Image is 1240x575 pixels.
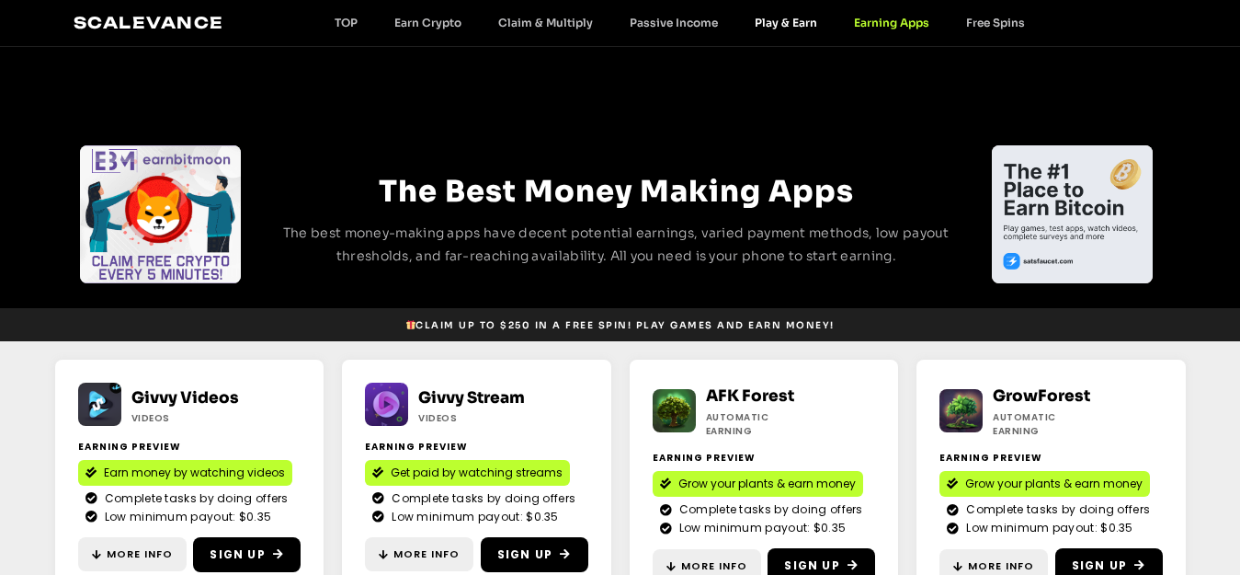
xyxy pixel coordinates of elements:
[365,440,588,454] h2: Earning Preview
[939,451,1163,465] h2: Earning Preview
[276,222,958,268] p: The best money-making apps have decent potential earnings, varied payment methods, low payout thr...
[653,471,863,497] a: Grow your plants & earn money
[276,168,958,214] h2: The Best Money Making Apps
[993,386,1090,406] a: GrowForest
[784,558,839,574] span: Sign Up
[405,318,835,332] span: Claim up to $250 in a free spin! Play games and earn money!
[961,520,1133,536] span: Low minimum payout: $0.35
[961,501,1150,518] span: Complete tasks by doing offers
[78,440,301,454] h2: Earning Preview
[992,145,1153,283] div: 1 / 4
[74,13,224,32] a: Scalevance
[706,410,817,438] h2: Automatic earning
[836,16,948,29] a: Earning Apps
[316,16,376,29] a: TOP
[418,388,525,408] a: Givvy Stream
[376,16,480,29] a: Earn Crypto
[210,546,265,563] span: Sign Up
[948,16,1043,29] a: Free Spins
[193,537,301,572] a: Sign Up
[100,509,272,525] span: Low minimum payout: $0.35
[100,490,289,507] span: Complete tasks by doing offers
[992,145,1153,283] div: Slides
[398,314,842,337] a: 🎁Claim up to $250 in a free spin! Play games and earn money!
[481,537,588,572] a: Sign Up
[675,501,863,518] span: Complete tasks by doing offers
[611,16,736,29] a: Passive Income
[418,411,529,425] h2: Videos
[104,465,285,481] span: Earn money by watching videos
[387,509,559,525] span: Low minimum payout: $0.35
[706,386,794,406] a: AFK Forest
[1072,558,1127,574] span: Sign Up
[131,411,243,425] h2: Videos
[316,16,1043,29] nav: Menu
[939,471,1150,497] a: Grow your plants & earn money
[365,537,473,571] a: More Info
[736,16,836,29] a: Play & Earn
[78,460,292,486] a: Earn money by watching videos
[80,145,241,283] div: Slides
[965,476,1143,492] span: Grow your plants & earn money
[678,476,856,492] span: Grow your plants & earn money
[675,520,847,536] span: Low minimum payout: $0.35
[653,451,876,465] h2: Earning Preview
[393,546,460,562] span: More Info
[406,320,415,329] img: 🎁
[681,558,747,574] span: More Info
[993,410,1104,438] h2: Automatic earning
[497,546,552,563] span: Sign Up
[131,388,239,408] a: Givvy Videos
[80,145,241,283] div: 1 / 4
[365,460,570,486] a: Get paid by watching streams
[387,490,575,507] span: Complete tasks by doing offers
[480,16,611,29] a: Claim & Multiply
[107,546,173,562] span: More Info
[968,558,1034,574] span: More Info
[78,537,187,571] a: More Info
[391,465,563,481] span: Get paid by watching streams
